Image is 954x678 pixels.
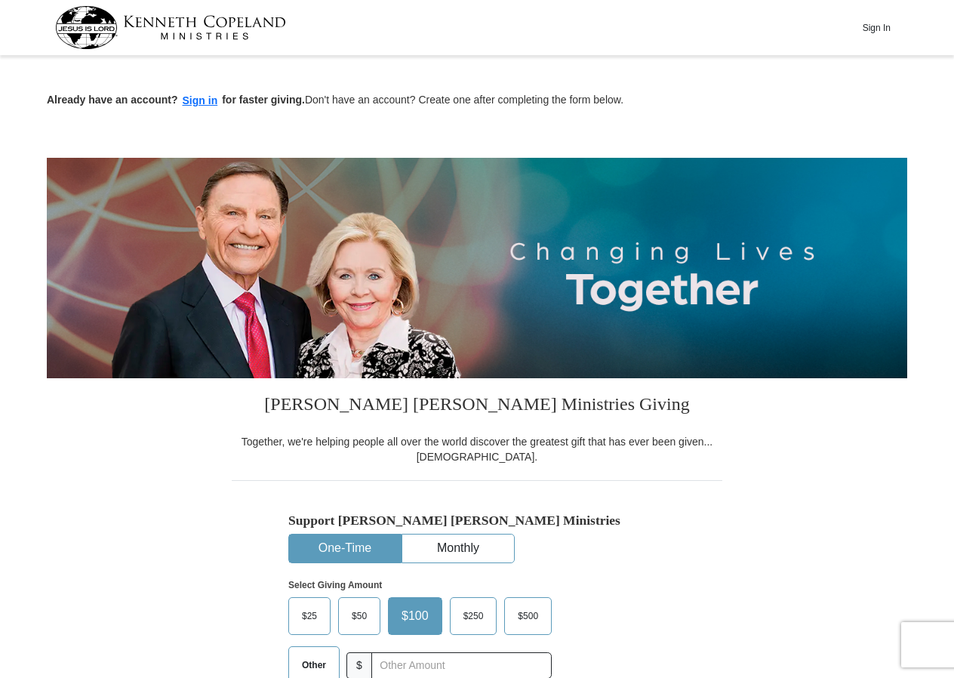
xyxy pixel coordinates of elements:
[402,535,514,562] button: Monthly
[178,92,223,109] button: Sign in
[232,378,722,434] h3: [PERSON_NAME] [PERSON_NAME] Ministries Giving
[294,654,334,676] span: Other
[456,605,491,627] span: $250
[510,605,546,627] span: $500
[55,6,286,49] img: kcm-header-logo.svg
[47,92,907,109] p: Don't have an account? Create one after completing the form below.
[288,513,666,529] h5: Support [PERSON_NAME] [PERSON_NAME] Ministries
[394,605,436,627] span: $100
[289,535,401,562] button: One-Time
[47,94,305,106] strong: Already have an account? for faster giving.
[294,605,325,627] span: $25
[854,16,899,39] button: Sign In
[288,580,382,590] strong: Select Giving Amount
[344,605,374,627] span: $50
[232,434,722,464] div: Together, we're helping people all over the world discover the greatest gift that has ever been g...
